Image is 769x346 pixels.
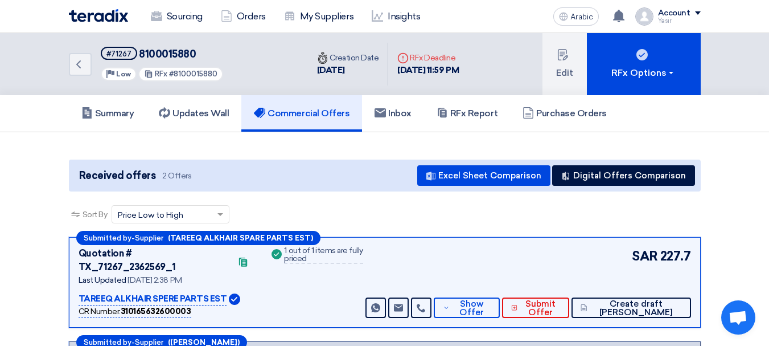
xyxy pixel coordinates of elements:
[635,7,653,26] img: profile_test.png
[362,95,424,132] a: Inbox
[417,165,550,186] button: Excel Sheet Comparison
[552,165,695,186] button: Digital Offers Comparison
[229,294,240,305] img: Verified Account
[721,300,755,335] div: Open chat
[502,298,570,318] button: Submit Offer
[660,249,691,264] font: 227.7
[69,9,128,22] img: Teradix logo
[79,275,126,285] font: Last Updated
[542,33,587,95] button: Edit
[571,298,690,318] button: Create draft [PERSON_NAME]
[275,4,363,29] a: My Suppliers
[162,171,191,181] font: 2 Offers
[284,246,363,263] font: 1 out of 1 items are fully priced
[79,248,176,272] font: Quotation # TX_71267_2362569_1
[128,275,182,285] font: [DATE] 2:38 PM
[330,53,379,63] font: Creation Date
[434,298,499,318] button: Show Offer
[300,11,353,22] font: My Suppliers
[570,12,593,22] font: Arabic
[459,299,484,317] font: Show Offer
[587,33,701,95] button: RFx Options
[525,299,556,317] font: Submit Offer
[658,17,672,25] font: Yasir
[121,307,191,316] font: 310165632600003
[116,70,131,78] font: Low
[438,170,541,181] font: Excel Sheet Comparison
[388,11,420,22] font: Insights
[510,95,619,132] a: Purchase Orders
[363,4,429,29] a: Insights
[139,48,196,60] font: 8100015880
[658,8,690,18] font: Account
[142,4,212,29] a: Sourcing
[146,95,241,132] a: Updates Wall
[169,70,217,78] font: #8100015880
[450,108,497,119] font: RFx Report
[101,47,224,61] h5: 8100015880
[632,249,658,264] font: SAR
[79,307,121,316] font: CR Number:
[69,95,147,132] a: Summary
[106,50,131,58] font: #71267
[83,210,108,219] font: Sort By
[317,65,345,75] font: [DATE]
[155,70,167,78] font: RFx
[95,108,134,119] font: Summary
[84,234,131,242] font: Submitted by
[172,108,229,119] font: Updates Wall
[611,67,667,78] font: RFx Options
[118,210,183,220] font: Price Low to High
[167,11,203,22] font: Sourcing
[241,95,362,132] a: Commercial Offers
[268,108,349,119] font: Commercial Offers
[410,53,455,63] font: RFx Deadline
[553,7,599,26] button: Arabic
[573,170,686,181] font: Digital Offers Comparison
[79,294,227,304] font: TAREEQ ALKHAIR SPERE PARTS EST
[237,11,266,22] font: Orders
[599,299,673,317] font: Create draft [PERSON_NAME]
[135,234,163,242] font: Supplier
[79,169,156,182] font: Received offers
[424,95,510,132] a: RFx Report
[131,234,135,243] font: -
[556,67,573,78] font: Edit
[168,234,313,242] font: (TAREEQ ALKHAIR SPARE PARTS EST)
[212,4,275,29] a: Orders
[388,108,412,119] font: Inbox
[397,65,459,75] font: [DATE] 11:59 PM
[536,108,607,119] font: Purchase Orders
